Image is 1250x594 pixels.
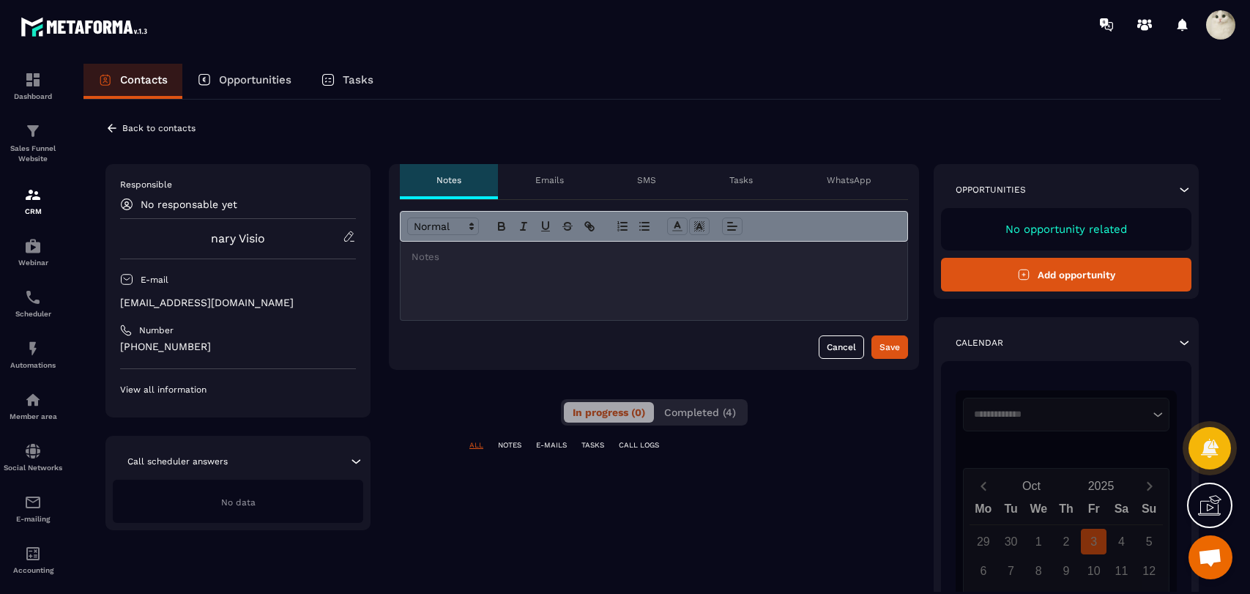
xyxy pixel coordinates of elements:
[664,406,736,418] span: Completed (4)
[211,231,265,245] a: nary Visio
[4,226,62,278] a: automationsautomationsWebinar
[120,384,356,396] p: View all information
[122,123,196,133] p: Back to contacts
[4,259,62,267] p: Webinar
[4,566,62,574] p: Accounting
[24,122,42,140] img: formation
[120,296,356,310] p: [EMAIL_ADDRESS][DOMAIN_NAME]
[4,144,62,164] p: Sales Funnel Website
[24,186,42,204] img: formation
[941,258,1191,292] button: Add opportunity
[573,406,645,418] span: In progress (0)
[120,73,168,86] p: Contacts
[879,340,900,354] div: Save
[498,440,521,450] p: NOTES
[956,184,1026,196] p: Opportunities
[4,175,62,226] a: formationformationCRM
[729,174,753,186] p: Tasks
[127,456,228,467] p: Call scheduler answers
[619,440,659,450] p: CALL LOGS
[637,174,656,186] p: SMS
[4,92,62,100] p: Dashboard
[343,73,373,86] p: Tasks
[141,198,237,210] p: No responsable yet
[827,174,871,186] p: WhatsApp
[182,64,306,99] a: Opportunities
[21,13,152,40] img: logo
[4,310,62,318] p: Scheduler
[436,174,461,186] p: Notes
[4,464,62,472] p: Social Networks
[4,207,62,215] p: CRM
[871,335,908,359] button: Save
[4,515,62,523] p: E-mailing
[24,494,42,511] img: email
[83,64,182,99] a: Contacts
[24,289,42,306] img: scheduler
[4,111,62,175] a: formationformationSales Funnel Website
[4,412,62,420] p: Member area
[469,440,483,450] p: ALL
[4,483,62,534] a: emailemailE-mailing
[4,361,62,369] p: Automations
[581,440,604,450] p: TASKS
[4,534,62,585] a: accountantaccountantAccounting
[24,391,42,409] img: automations
[4,380,62,431] a: automationsautomationsMember area
[24,545,42,563] img: accountant
[141,274,168,286] p: E-mail
[306,64,388,99] a: Tasks
[24,442,42,460] img: social-network
[4,60,62,111] a: formationformationDashboard
[221,497,256,508] span: No data
[120,179,356,190] p: Responsible
[4,278,62,329] a: schedulerschedulerScheduler
[1188,535,1232,579] div: Mở cuộc trò chuyện
[139,324,174,336] p: Number
[564,402,654,423] button: In progress (0)
[536,440,567,450] p: E-MAILS
[4,329,62,380] a: automationsautomationsAutomations
[655,402,745,423] button: Completed (4)
[24,71,42,89] img: formation
[24,340,42,357] img: automations
[819,335,864,359] button: Cancel
[24,237,42,255] img: automations
[219,73,291,86] p: Opportunities
[535,174,564,186] p: Emails
[120,340,356,354] p: [PHONE_NUMBER]
[956,223,1177,236] p: No opportunity related
[956,337,1003,349] p: Calendar
[4,431,62,483] a: social-networksocial-networkSocial Networks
